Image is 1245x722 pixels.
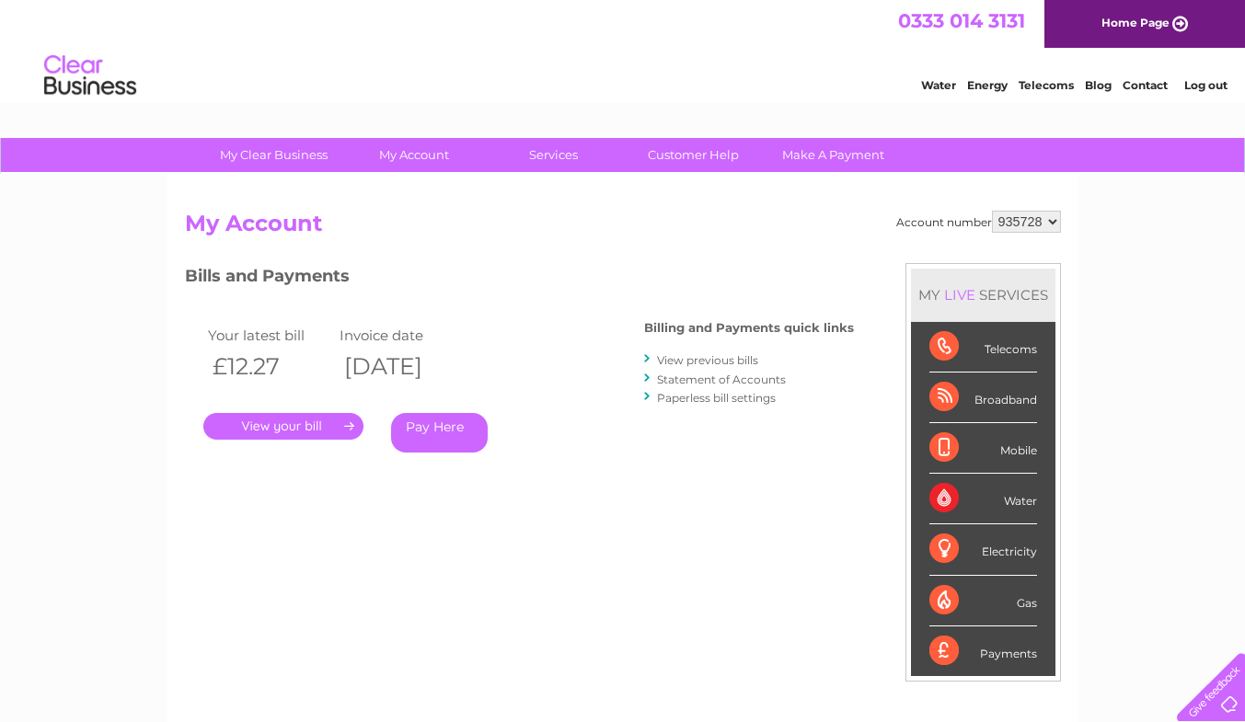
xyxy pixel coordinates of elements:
[1085,78,1112,92] a: Blog
[929,524,1037,575] div: Electricity
[911,269,1055,321] div: MY SERVICES
[757,138,909,172] a: Make A Payment
[478,138,629,172] a: Services
[1123,78,1168,92] a: Contact
[657,372,786,386] a: Statement of Accounts
[1184,78,1228,92] a: Log out
[185,211,1061,246] h2: My Account
[198,138,350,172] a: My Clear Business
[185,263,854,295] h3: Bills and Payments
[391,413,488,453] a: Pay Here
[929,626,1037,676] div: Payments
[657,353,758,367] a: View previous bills
[929,322,1037,372] div: Telecoms
[929,576,1037,626] div: Gas
[940,286,979,304] div: LIVE
[644,321,854,335] h4: Billing and Payments quick links
[43,48,137,104] img: logo.png
[189,10,1058,89] div: Clear Business is a trading name of Verastar Limited (registered in [GEOGRAPHIC_DATA] No. 3667643...
[617,138,769,172] a: Customer Help
[335,348,467,385] th: [DATE]
[335,323,467,348] td: Invoice date
[898,9,1025,32] a: 0333 014 3131
[929,372,1037,423] div: Broadband
[929,474,1037,524] div: Water
[929,423,1037,474] div: Mobile
[1019,78,1074,92] a: Telecoms
[921,78,956,92] a: Water
[203,413,363,440] a: .
[203,323,336,348] td: Your latest bill
[338,138,490,172] a: My Account
[657,391,776,405] a: Paperless bill settings
[967,78,1008,92] a: Energy
[203,348,336,385] th: £12.27
[896,211,1061,233] div: Account number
